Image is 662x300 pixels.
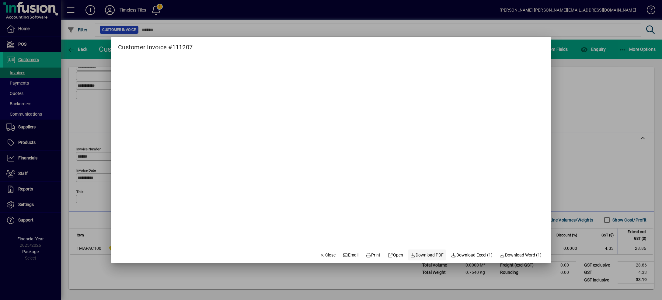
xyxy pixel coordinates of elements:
span: Download Excel (1) [451,252,493,258]
span: Print [366,252,380,258]
span: Download PDF [410,252,444,258]
span: Close [320,252,336,258]
button: Download Excel (1) [448,249,495,260]
span: Open [388,252,403,258]
a: Download PDF [408,249,446,260]
h2: Customer Invoice #111207 [111,37,200,52]
button: Email [340,249,361,260]
button: Download Word (1) [497,249,544,260]
button: Print [363,249,383,260]
span: Download Word (1) [500,252,542,258]
button: Close [317,249,338,260]
a: Open [385,249,406,260]
span: Email [343,252,359,258]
